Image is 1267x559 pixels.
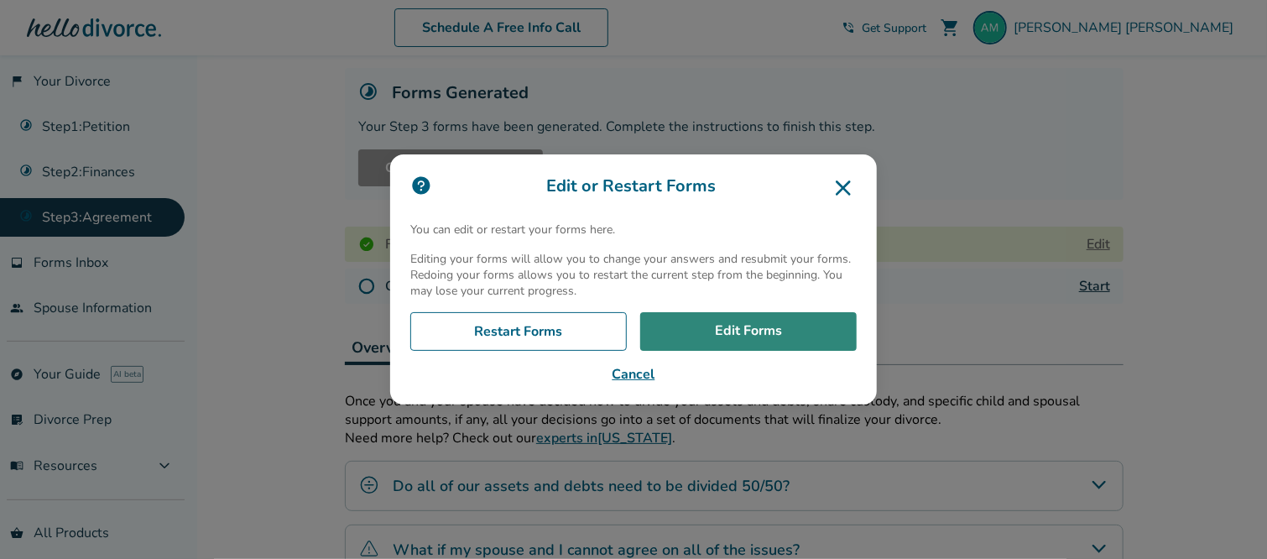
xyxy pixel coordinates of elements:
a: Edit Forms [640,312,857,351]
p: Editing your forms will allow you to change your answers and resubmit your forms. Redoing your fo... [410,251,857,299]
a: Restart Forms [410,312,627,351]
button: Cancel [410,364,857,384]
img: icon [410,175,432,196]
h3: Edit or Restart Forms [410,175,857,201]
p: You can edit or restart your forms here. [410,222,857,238]
iframe: Chat Widget [1183,478,1267,559]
